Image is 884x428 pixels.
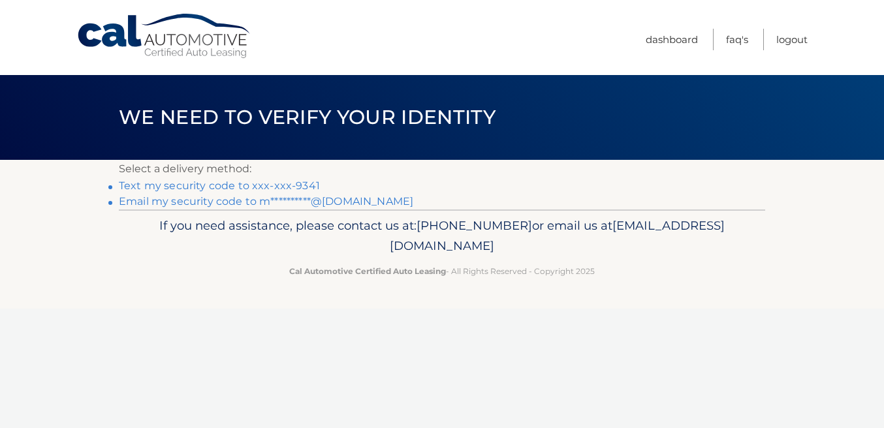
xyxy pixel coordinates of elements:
span: [PHONE_NUMBER] [417,218,532,233]
strong: Cal Automotive Certified Auto Leasing [289,266,446,276]
p: If you need assistance, please contact us at: or email us at [127,215,757,257]
a: Email my security code to m**********@[DOMAIN_NAME] [119,195,413,207]
a: Cal Automotive [76,13,253,59]
a: FAQ's [726,29,748,50]
a: Text my security code to xxx-xxx-9341 [119,179,320,192]
p: - All Rights Reserved - Copyright 2025 [127,264,757,278]
span: We need to verify your identity [119,105,496,129]
p: Select a delivery method: [119,160,765,178]
a: Dashboard [646,29,698,50]
a: Logout [776,29,808,50]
